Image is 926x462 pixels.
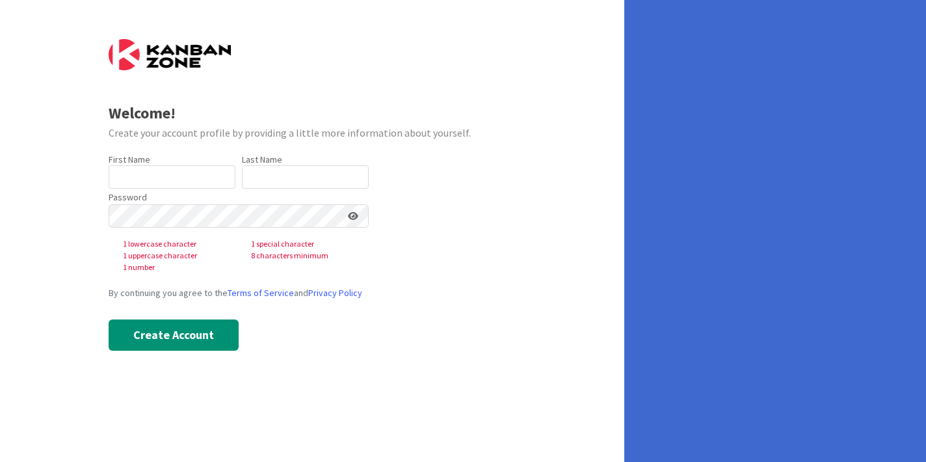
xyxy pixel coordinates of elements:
span: 1 special character [241,238,369,250]
button: Create Account [109,319,239,351]
div: Welcome! [109,102,516,125]
label: First Name [109,154,150,165]
label: Password [109,191,147,204]
a: Terms of Service [228,287,294,299]
span: 1 number [112,262,241,273]
a: Privacy Policy [308,287,362,299]
span: 1 uppercase character [112,250,241,262]
div: By continuing you agree to the and [109,286,516,300]
span: 8 characters minimum [241,250,369,262]
label: Last Name [242,154,282,165]
div: Create your account profile by providing a little more information about yourself. [109,125,516,141]
img: Kanban Zone [109,39,231,70]
span: 1 lowercase character [112,238,241,250]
